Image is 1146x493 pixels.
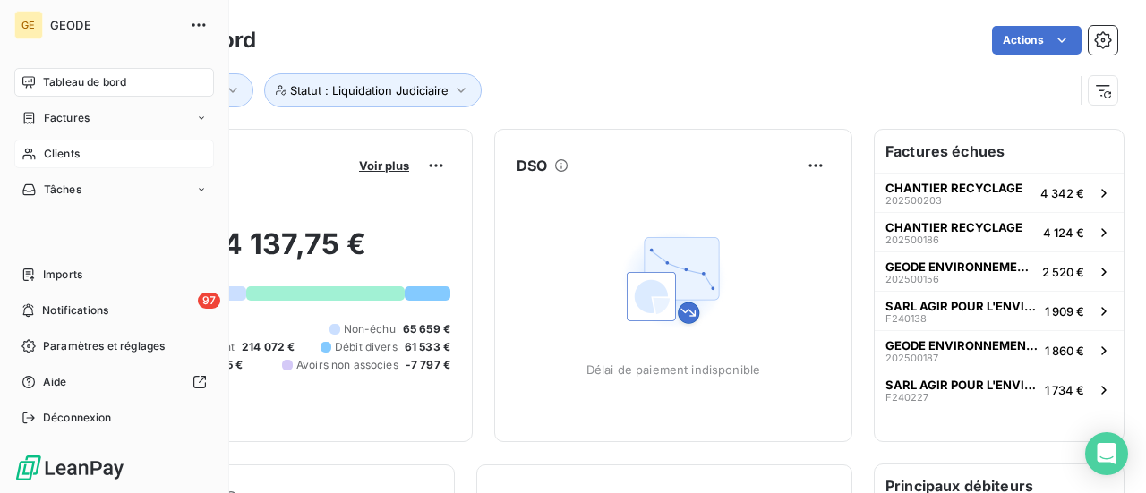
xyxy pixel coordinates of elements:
[885,220,1022,234] span: CHANTIER RECYCLAGE
[586,362,761,377] span: Délai de paiement indisponible
[875,291,1124,330] button: SARL AGIR POUR L'ENVIRONNEMENTF2401381 909 €
[335,339,398,355] span: Débit divers
[101,226,450,280] h2: 394 137,75 €
[403,321,450,337] span: 65 659 €
[885,195,942,206] span: 202500203
[1045,344,1084,358] span: 1 860 €
[885,353,938,363] span: 202500187
[885,313,927,324] span: F240138
[354,157,415,174] button: Voir plus
[885,378,1038,392] span: SARL AGIR POUR L'ENVIRONNEMENT
[885,274,939,285] span: 202500156
[43,74,126,90] span: Tableau de bord
[42,302,108,319] span: Notifications
[885,338,1038,353] span: GEODE ENVIRONNEMENT 22
[1045,383,1084,397] span: 1 734 €
[344,321,396,337] span: Non-échu
[43,338,165,354] span: Paramètres et réglages
[264,73,482,107] button: Statut : Liquidation Judiciaire
[290,83,449,98] span: Statut : Liquidation Judiciaire
[14,11,43,39] div: GE
[875,370,1124,409] button: SARL AGIR POUR L'ENVIRONNEMENTF2402271 734 €
[875,251,1124,291] button: GEODE ENVIRONNEMENT 222025001562 520 €
[1085,432,1128,475] div: Open Intercom Messenger
[14,368,214,396] a: Aide
[885,234,939,245] span: 202500186
[616,223,731,337] img: Empty state
[43,410,112,426] span: Déconnexion
[14,454,125,482] img: Logo LeanPay
[1042,265,1084,279] span: 2 520 €
[885,259,1035,274] span: GEODE ENVIRONNEMENT 22
[875,130,1124,173] h6: Factures échues
[43,374,67,390] span: Aide
[296,357,398,373] span: Avoirs non associés
[43,267,82,283] span: Imports
[875,173,1124,212] button: CHANTIER RECYCLAGE2025002034 342 €
[44,110,90,126] span: Factures
[875,330,1124,370] button: GEODE ENVIRONNEMENT 222025001871 860 €
[992,26,1082,55] button: Actions
[1043,225,1084,240] span: 4 124 €
[1040,186,1084,200] span: 4 342 €
[1045,304,1084,319] span: 1 909 €
[885,392,928,403] span: F240227
[359,158,409,173] span: Voir plus
[885,299,1038,313] span: SARL AGIR POUR L'ENVIRONNEMENT
[198,293,220,309] span: 97
[405,339,450,355] span: 61 533 €
[875,212,1124,251] button: CHANTIER RECYCLAGE2025001864 124 €
[44,182,81,198] span: Tâches
[406,357,450,373] span: -7 797 €
[50,18,179,32] span: GEODE
[885,181,1022,195] span: CHANTIER RECYCLAGE
[242,339,295,355] span: 214 072 €
[517,155,547,176] h6: DSO
[44,146,80,162] span: Clients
